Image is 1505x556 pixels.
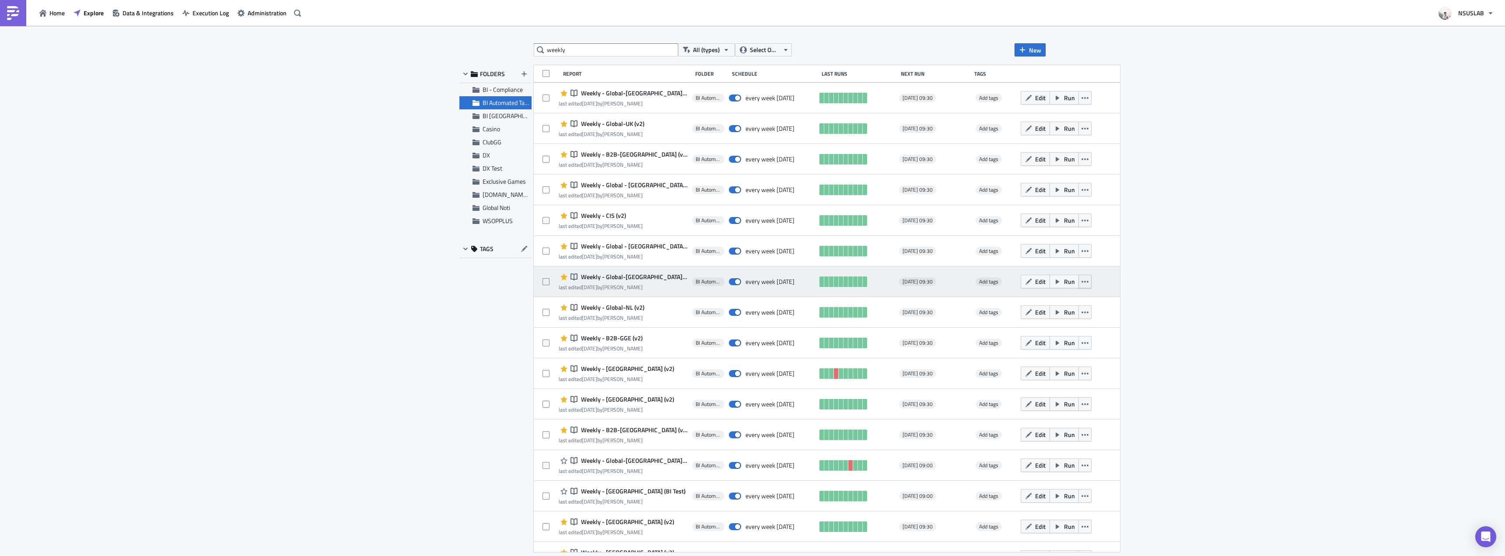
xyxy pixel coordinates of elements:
div: every week on Monday [745,247,794,255]
span: Add tags [979,277,998,286]
span: Edit [1035,461,1046,470]
button: Edit [1021,489,1050,503]
button: Home [35,6,69,20]
div: last edited by [PERSON_NAME] [559,345,643,352]
button: Run [1050,489,1079,503]
span: BI Automated Tableau Reporting [696,401,721,408]
button: Edit [1021,367,1050,380]
time: 2025-04-29T17:21:53Z [582,191,597,199]
span: BI Automated Tableau Reporting [696,339,721,346]
span: Run [1064,154,1075,164]
span: Run [1064,93,1075,102]
span: Edit [1035,522,1046,531]
button: Run [1050,152,1079,166]
button: All (types) [678,43,735,56]
time: 2025-04-29T17:23:10Z [582,130,597,138]
span: Add tags [976,461,1002,470]
span: Add tags [976,277,1002,286]
button: Run [1050,397,1079,411]
span: Add tags [976,94,1002,102]
span: Add tags [976,369,1002,378]
button: Edit [1021,122,1050,135]
button: Run [1050,122,1079,135]
span: Run [1064,491,1075,500]
button: Run [1050,305,1079,319]
button: Run [1050,520,1079,533]
span: Add tags [976,400,1002,409]
div: every week on Monday [745,278,794,286]
div: last edited by [PERSON_NAME] [559,253,688,260]
button: Administration [233,6,291,20]
span: BI Automated Tableau Reporting [696,462,721,469]
span: Run [1064,430,1075,439]
button: Run [1050,458,1079,472]
span: NSUSLAB [1458,8,1484,17]
span: Add tags [976,155,1002,164]
button: Explore [69,6,108,20]
span: Edit [1035,369,1046,378]
span: [DATE] 09:30 [903,309,933,316]
span: Weekly - Japan (BI Test) [579,487,686,495]
span: Add tags [976,185,1002,194]
time: 2025-04-29T17:11:18Z [582,467,597,475]
button: Run [1050,336,1079,350]
span: Add tags [979,492,998,500]
time: 2025-04-29T17:18:44Z [582,314,597,322]
button: Select Owner [735,43,792,56]
button: Run [1050,275,1079,288]
span: Add tags [976,124,1002,133]
button: Edit [1021,244,1050,258]
div: last edited by [PERSON_NAME] [559,406,674,413]
span: BI Automated Tableau Reporting [696,431,721,438]
button: Data & Integrations [108,6,178,20]
span: Edit [1035,246,1046,255]
span: Run [1064,185,1075,194]
span: Run [1064,308,1075,317]
time: 2025-04-29T17:22:31Z [582,161,597,169]
span: BI Automated Tableau Reporting [483,98,565,107]
span: Add tags [976,308,1002,317]
time: 2025-04-29T17:19:52Z [582,252,597,261]
div: every week on Monday [745,339,794,347]
span: TAGS [480,245,493,253]
time: 2025-04-29T17:19:23Z [582,283,597,291]
span: Add tags [976,492,1002,500]
span: Execution Log [192,8,229,17]
div: last edited by [PERSON_NAME] [559,192,688,199]
span: [DATE] 09:30 [903,156,933,163]
span: Administration [248,8,287,17]
span: [DATE] 09:30 [903,248,933,255]
span: FOLDERS [480,70,505,78]
span: Add tags [979,185,998,194]
span: BI Automated Tableau Reporting [696,94,721,101]
div: last edited by [PERSON_NAME] [559,529,674,535]
span: Add tags [979,400,998,408]
span: [DATE] 09:30 [903,401,933,408]
span: Explore [84,8,104,17]
span: [DATE] 09:30 [903,217,933,224]
button: Edit [1021,520,1050,533]
span: [DATE] 09:30 [903,125,933,132]
div: Folder [695,70,727,77]
span: [DATE] 09:30 [903,94,933,101]
span: ClubGG [483,137,501,147]
div: every week on Monday [745,125,794,133]
span: BI - Compliance [483,85,523,94]
span: Add tags [979,461,998,469]
span: Run [1064,399,1075,409]
span: Edit [1035,491,1046,500]
span: Weekly - Global-UK (v2) [579,120,644,128]
div: Next Run [901,70,970,77]
div: Report [563,70,691,77]
span: Add tags [979,94,998,102]
span: [DATE] 09:30 [903,186,933,193]
span: Edit [1035,338,1046,347]
button: Edit [1021,336,1050,350]
span: Weekly - Ukraine (v2) [579,518,674,526]
time: 2025-04-29T17:20:21Z [582,222,597,230]
span: Weekly - B2B-Brazil (v2) [579,150,688,158]
button: Edit [1021,152,1050,166]
a: Execution Log [178,6,233,20]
